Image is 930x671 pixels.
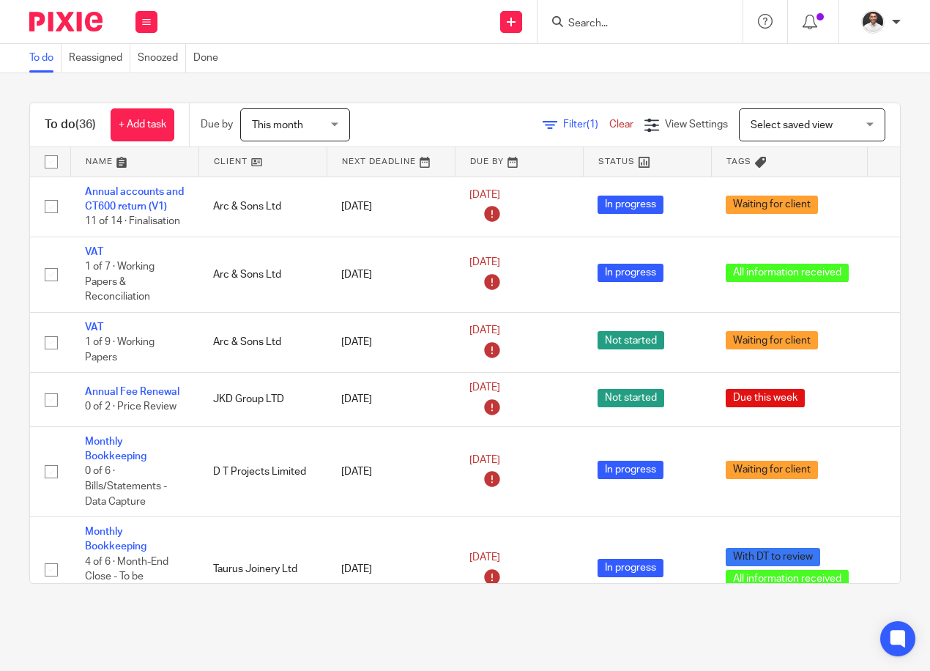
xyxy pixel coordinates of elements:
span: In progress [598,196,663,214]
span: Due this week [726,389,805,407]
span: 0 of 2 · Price Review [85,402,176,412]
span: In progress [598,559,663,577]
a: Monthly Bookkeeping [85,437,146,461]
td: Arc & Sons Ltd [198,312,327,372]
p: Due by [201,117,233,132]
a: VAT [85,322,103,333]
span: [DATE] [469,190,500,200]
span: [DATE] [469,382,500,393]
span: In progress [598,461,663,479]
span: Filter [563,119,609,130]
img: dom%20slack.jpg [861,10,885,34]
td: Arc & Sons Ltd [198,237,327,312]
a: + Add task [111,108,174,141]
span: View Settings [665,119,728,130]
span: [DATE] [469,455,500,465]
a: VAT [85,247,103,257]
td: Taurus Joinery Ltd [198,517,327,623]
span: [DATE] [469,258,500,268]
span: This month [252,120,303,130]
span: Not started [598,389,664,407]
a: Monthly Bookkeeping [85,527,146,552]
span: 11 of 14 · Finalisation [85,216,180,226]
h1: To do [45,117,96,133]
span: All information received [726,264,849,282]
a: Snoozed [138,44,186,73]
a: To do [29,44,62,73]
a: Reassigned [69,44,130,73]
span: With DT to review [726,548,820,566]
td: [DATE] [327,426,455,516]
input: Search [567,18,699,31]
span: 1 of 7 · Working Papers & Reconciliation [85,262,155,302]
span: 0 of 6 · Bills/Statements - Data Capture [85,467,167,507]
span: 1 of 9 · Working Papers [85,337,155,363]
a: Annual accounts and CT600 return (V1) [85,187,184,212]
td: Arc & Sons Ltd [198,177,327,237]
td: [DATE] [327,237,455,312]
td: [DATE] [327,312,455,372]
span: Not started [598,331,664,349]
a: Done [193,44,226,73]
span: Waiting for client [726,331,818,349]
span: In progress [598,264,663,282]
td: D T Projects Limited [198,426,327,516]
span: (1) [587,119,598,130]
a: Annual Fee Renewal [85,387,179,397]
a: Clear [609,119,633,130]
span: 4 of 6 · Month-End Close - To be completed by job partner [85,557,168,612]
span: [DATE] [469,325,500,335]
span: Waiting for client [726,461,818,479]
span: Waiting for client [726,196,818,214]
span: (36) [75,119,96,130]
span: [DATE] [469,553,500,563]
span: Tags [726,157,751,166]
img: Pixie [29,12,103,31]
td: [DATE] [327,177,455,237]
td: [DATE] [327,517,455,623]
td: JKD Group LTD [198,373,327,427]
td: [DATE] [327,373,455,427]
span: All information received [726,570,849,588]
span: Select saved view [751,120,833,130]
